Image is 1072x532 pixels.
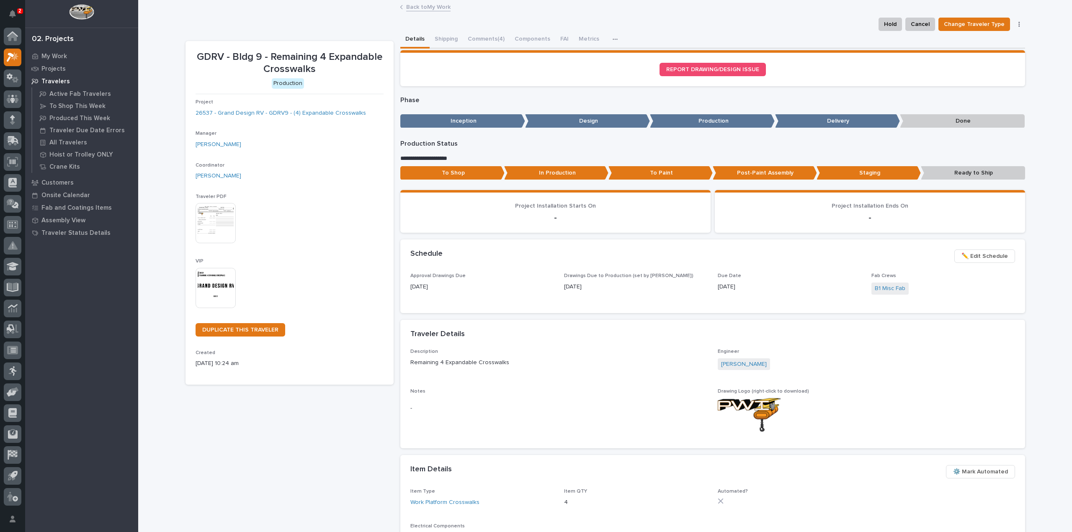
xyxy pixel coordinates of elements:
[196,100,213,105] span: Project
[25,75,138,87] a: Travelers
[49,103,106,110] p: To Shop This Week
[718,389,809,394] span: Drawing Logo (right-click to download)
[49,127,125,134] p: Traveler Due Date Errors
[25,50,138,62] a: My Work
[718,283,861,291] p: [DATE]
[900,114,1025,128] p: Done
[196,323,285,337] a: DUPLICATE THIS TRAVELER
[272,78,304,89] div: Production
[410,349,438,354] span: Description
[32,124,138,136] a: Traveler Due Date Errors
[41,217,85,224] p: Assembly View
[410,283,554,291] p: [DATE]
[196,350,215,355] span: Created
[25,176,138,189] a: Customers
[32,149,138,160] a: Hoist or Trolley ONLY
[25,189,138,201] a: Onsite Calendar
[49,163,80,171] p: Crane Kits
[564,273,693,278] span: Drawings Due to Production (set by [PERSON_NAME])
[18,8,21,14] p: 2
[410,273,466,278] span: Approval Drawings Due
[718,398,781,432] img: XCVEq0iRg2WKLDg5Mg21gSlePEFam5qaUwUuv9THQS0
[946,465,1015,478] button: ⚙️ Mark Automated
[41,229,111,237] p: Traveler Status Details
[41,65,66,73] p: Projects
[10,10,21,23] div: Notifications2
[69,4,94,20] img: Workspace Logo
[400,96,1025,104] p: Phase
[921,166,1025,180] p: Ready to Ship
[196,359,384,368] p: [DATE] 10:24 am
[196,140,241,149] a: [PERSON_NAME]
[400,31,430,49] button: Details
[400,166,505,180] p: To Shop
[410,330,465,339] h2: Traveler Details
[41,179,74,187] p: Customers
[713,166,817,180] p: Post-Paint Assembly
[775,114,900,128] p: Delivery
[410,489,435,494] span: Item Type
[41,53,67,60] p: My Work
[564,498,708,507] p: 4
[410,358,708,367] p: Remaining 4 Expandable Crosswalks
[400,140,1025,148] p: Production Status
[718,273,741,278] span: Due Date
[660,63,766,76] a: REPORT DRAWING/DESIGN ISSUE
[196,194,227,199] span: Traveler PDF
[49,151,113,159] p: Hoist or Trolley ONLY
[406,2,451,11] a: Back toMy Work
[718,489,748,494] span: Automated?
[49,90,111,98] p: Active Fab Travelers
[961,251,1008,261] span: ✏️ Edit Schedule
[504,166,608,180] p: In Production
[25,62,138,75] a: Projects
[884,19,897,29] span: Hold
[49,139,87,146] p: All Travelers
[196,109,366,118] a: 26537 - Grand Design RV - GDRV9 - (4) Expandable Crosswalks
[718,349,739,354] span: Engineer
[196,259,204,264] span: VIP
[510,31,555,49] button: Components
[564,489,587,494] span: Item QTY
[41,192,90,199] p: Onsite Calendar
[32,136,138,148] a: All Travelers
[953,467,1008,477] span: ⚙️ Mark Automated
[875,284,905,293] a: B1 Misc Fab
[196,131,216,136] span: Manager
[721,360,767,369] a: [PERSON_NAME]
[410,524,465,529] span: Electrical Components
[49,115,110,122] p: Produced This Week
[954,249,1015,263] button: ✏️ Edit Schedule
[410,249,443,259] h2: Schedule
[410,498,479,507] a: Work Platform Crosswalks
[196,51,384,75] p: GDRV - Bldg 9 - Remaining 4 Expandable Crosswalks
[400,114,525,128] p: Inception
[515,203,596,209] span: Project Installation Starts On
[32,161,138,172] a: Crane Kits
[938,18,1010,31] button: Change Traveler Type
[196,172,241,180] a: [PERSON_NAME]
[32,100,138,112] a: To Shop This Week
[32,112,138,124] a: Produced This Week
[725,213,1015,223] p: -
[410,213,701,223] p: -
[832,203,908,209] span: Project Installation Ends On
[911,19,930,29] span: Cancel
[410,404,708,413] p: -
[463,31,510,49] button: Comments (4)
[41,78,70,85] p: Travelers
[196,163,224,168] span: Coordinator
[564,283,708,291] p: [DATE]
[430,31,463,49] button: Shipping
[41,204,112,212] p: Fab and Coatings Items
[25,226,138,239] a: Traveler Status Details
[574,31,604,49] button: Metrics
[817,166,921,180] p: Staging
[879,18,902,31] button: Hold
[32,35,74,44] div: 02. Projects
[202,327,278,333] span: DUPLICATE THIS TRAVELER
[905,18,935,31] button: Cancel
[410,465,452,474] h2: Item Details
[25,214,138,226] a: Assembly View
[410,389,425,394] span: Notes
